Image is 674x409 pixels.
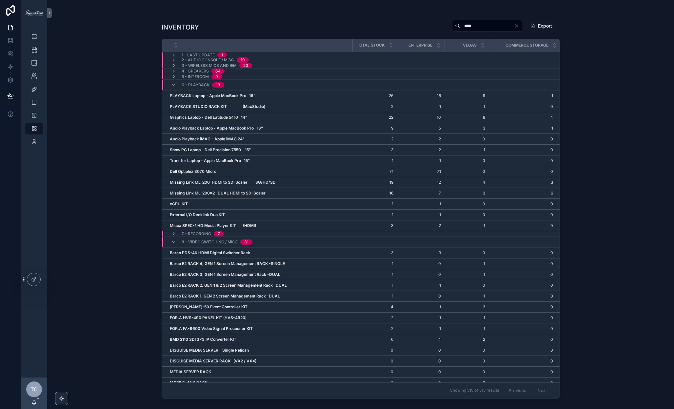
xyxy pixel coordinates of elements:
span: 2 [357,380,393,385]
div: 7 [218,231,220,236]
span: 4 [401,337,441,342]
strong: MEDIA SERVER RACK [170,369,211,374]
span: 3 [401,250,441,256]
span: 0 [401,369,441,375]
span: 0 [449,369,485,375]
span: 0 [449,136,485,142]
span: 10 [401,115,441,120]
h1: INVENTORY [162,23,199,32]
span: 6 - Playback [182,82,209,88]
span: 0 [449,212,485,217]
span: 0 [401,261,441,266]
span: 2 [357,136,393,142]
span: 0 [357,369,393,375]
span: 3 [489,180,553,185]
span: 1 [401,158,441,163]
span: 0 [401,294,441,299]
strong: Graphics Laptop - Dell Latitude 5410 14" [170,115,247,120]
span: ENTERPRISE [408,43,432,48]
span: 4 [489,115,553,120]
div: 20 [243,63,248,68]
div: 19 [241,57,245,63]
span: 1 [357,158,393,163]
strong: MOBILE vMIX RACK [170,380,208,385]
span: 1 [357,272,393,277]
span: 3 [357,223,393,228]
span: 0 [449,283,485,288]
span: 3 [449,191,485,196]
span: 0 [489,223,553,228]
span: 1 [401,315,441,320]
span: 7 [401,191,441,196]
span: 1 [401,326,441,331]
span: 0 [357,358,393,364]
span: 0 [489,261,553,266]
strong: Missing Link ML-200 HDMI to SDI Scaler 3G/HD/SD [170,180,276,185]
span: 5 - Intercom [182,74,209,79]
span: 1 [401,104,441,109]
div: 9 [215,74,218,79]
strong: Barco E2 RACK 3, GEN 1 Screen Management Rack -DUAL [170,272,280,277]
span: 0 [489,250,553,256]
strong: FOR.A HVS-490 PANEL KIT (HVS-4920) [170,315,247,320]
span: 19 [357,180,393,185]
span: 1 [449,294,485,299]
span: 3 [357,250,393,256]
span: 0 [449,169,485,174]
span: 8 - Video Switching / misc [182,239,238,245]
strong: Barco E2 RACK 4, GEN 1 Screen Management RACK -SINGLE [170,261,285,266]
span: 3 [357,147,393,153]
strong: [PERSON_NAME]-50 Event Controller KIT [170,304,248,309]
span: 0 [489,158,553,163]
strong: Audio Playback iMAC - Apple iMAC 24" [170,136,245,141]
span: 0 [489,369,553,375]
span: 1 [357,212,393,217]
span: 0 [489,147,553,153]
span: 1 [449,326,485,331]
span: 0 [489,272,553,277]
strong: Missing Link ML-200x2 DUAL HDMI to SDI Scaler [170,191,266,195]
span: 0 [489,315,553,320]
strong: Audio Playback Laptop - Apple MacBook Pro 13" [170,126,263,131]
span: 4 [449,180,485,185]
span: 0 [449,348,485,353]
span: 16 [401,93,441,98]
span: 0 [489,104,553,109]
span: 1 [357,283,393,288]
span: 3 [449,304,485,310]
span: 1 [401,201,441,207]
div: scrollable content [21,26,47,156]
strong: PLAYBACK STUDIO RACK KIT (MacStudio) [170,104,265,109]
strong: Barco E2 RACK 1, GEN 2 Screen Management Rack -DUAL [170,294,280,298]
strong: Transfer Laptop - Apple MacBook Pro 15" [170,158,250,163]
span: 8 [449,115,485,120]
span: 0 [401,380,441,385]
span: 0 [401,358,441,364]
span: 1 [449,261,485,266]
span: 2 [357,104,393,109]
span: 4 [357,304,393,310]
div: 64 [215,69,221,74]
span: 0 [357,348,393,353]
strong: BMD 2110 SDI 3x3 IP Converter KIT [170,337,236,342]
span: 1 - Last Update [182,52,215,58]
span: 9 [449,93,485,98]
strong: PLAYBACK Laptop - Apple MacBook Pro 16" [170,93,255,98]
span: 1 [449,272,485,277]
strong: Show PC Laptop - Dell Precision 7550 15" [170,147,251,152]
span: VEGAS [463,43,477,48]
span: 0 [489,283,553,288]
div: 1 [221,52,223,58]
span: 0 [489,380,553,385]
span: 0 [449,201,485,207]
span: 1 [357,294,393,299]
span: 0 [489,348,553,353]
span: 2 [357,326,393,331]
span: 2 [357,315,393,320]
span: Showing 515 of 515 results [450,388,499,393]
span: 2 - Audio Console / Misc [182,57,234,63]
strong: Barco PDS-4K HDMI Digital Switcher Rack [170,250,250,255]
span: 1 [449,315,485,320]
button: Export [525,20,557,32]
span: 2 [401,147,441,153]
